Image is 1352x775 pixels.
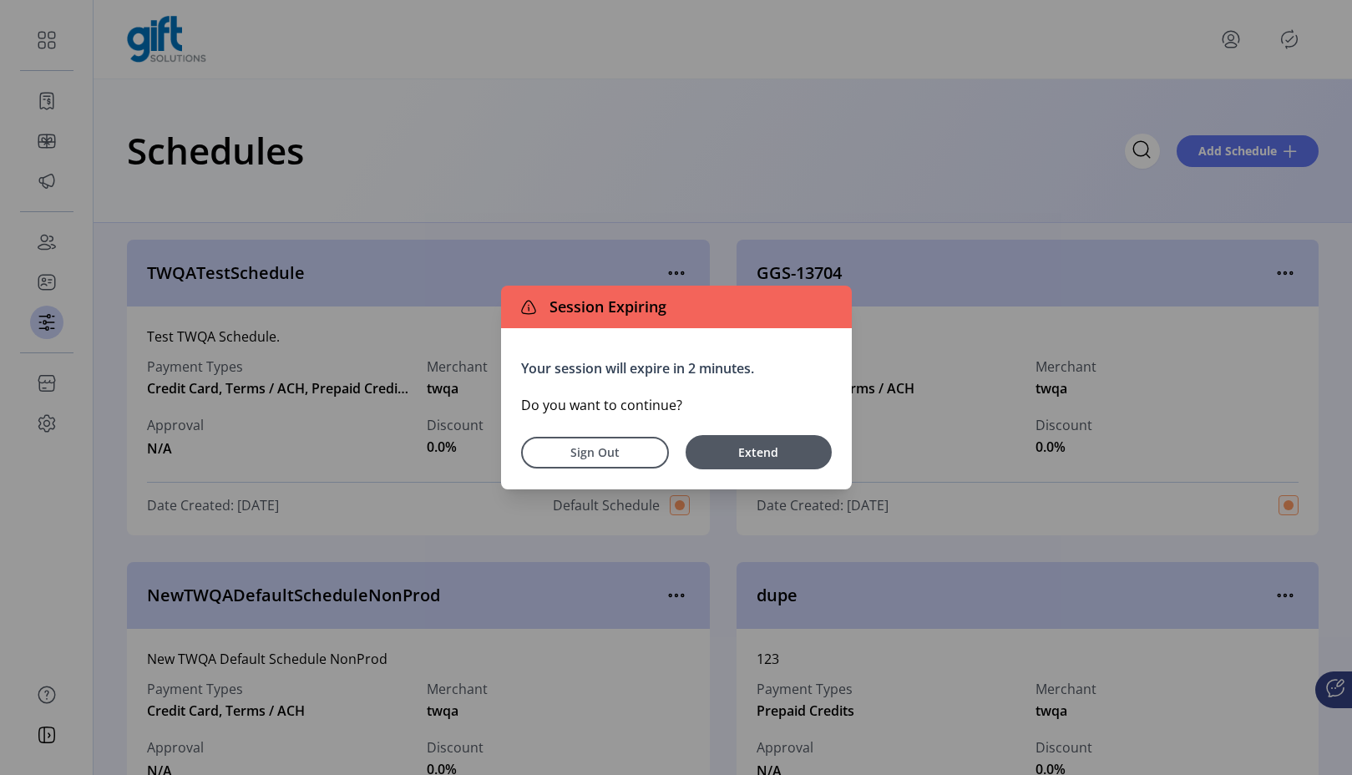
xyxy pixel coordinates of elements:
[686,435,832,469] button: Extend
[521,395,832,415] p: Do you want to continue?
[521,358,832,378] p: Your session will expire in 2 minutes.
[543,443,647,461] span: Sign Out
[521,437,669,469] button: Sign Out
[543,296,666,318] span: Session Expiring
[694,443,823,461] span: Extend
